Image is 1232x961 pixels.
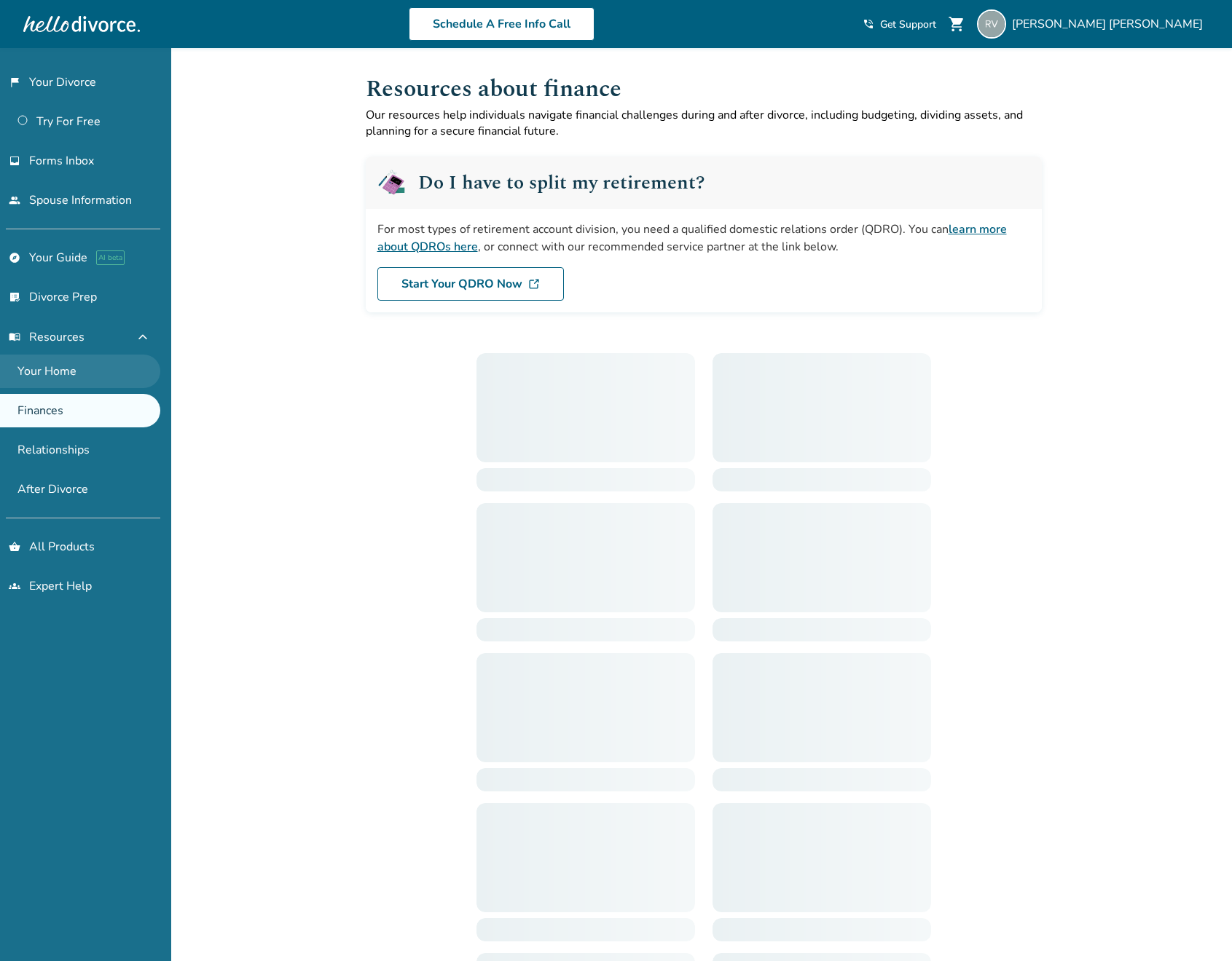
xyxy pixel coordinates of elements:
[9,331,20,343] span: menu_book
[9,194,20,206] span: people
[418,173,705,192] h2: Do I have to split my retirement?
[880,17,936,31] span: Get Support
[377,221,1030,256] div: For most types of retirement account division, you need a qualified domestic relations order (QDR...
[9,155,20,167] span: inbox
[366,107,1042,139] p: Our resources help individuals navigate financial challenges during and after divorce, including ...
[1012,16,1209,32] span: [PERSON_NAME] [PERSON_NAME]
[9,580,20,592] span: groups
[377,267,564,301] a: Start Your QDRO Now
[134,328,152,346] span: expand_less
[977,9,1006,39] img: rich.vincelette+divorce@gmail.com
[29,153,94,169] span: Forms Inbox
[9,329,85,345] span: Resources
[1159,891,1232,961] iframe: Chat Widget
[377,168,407,197] img: QDRO
[863,17,936,31] a: phone_in_talkGet Support
[409,7,595,41] a: Schedule A Free Info Call
[528,278,540,290] img: DL
[9,291,20,303] span: list_alt_check
[863,18,874,30] span: phone_in_talk
[9,252,20,264] span: explore
[9,76,20,88] span: flag_2
[366,71,1042,107] h1: Resources about finance
[9,541,20,553] span: shopping_basket
[948,15,965,33] span: shopping_cart
[96,250,125,265] span: AI beta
